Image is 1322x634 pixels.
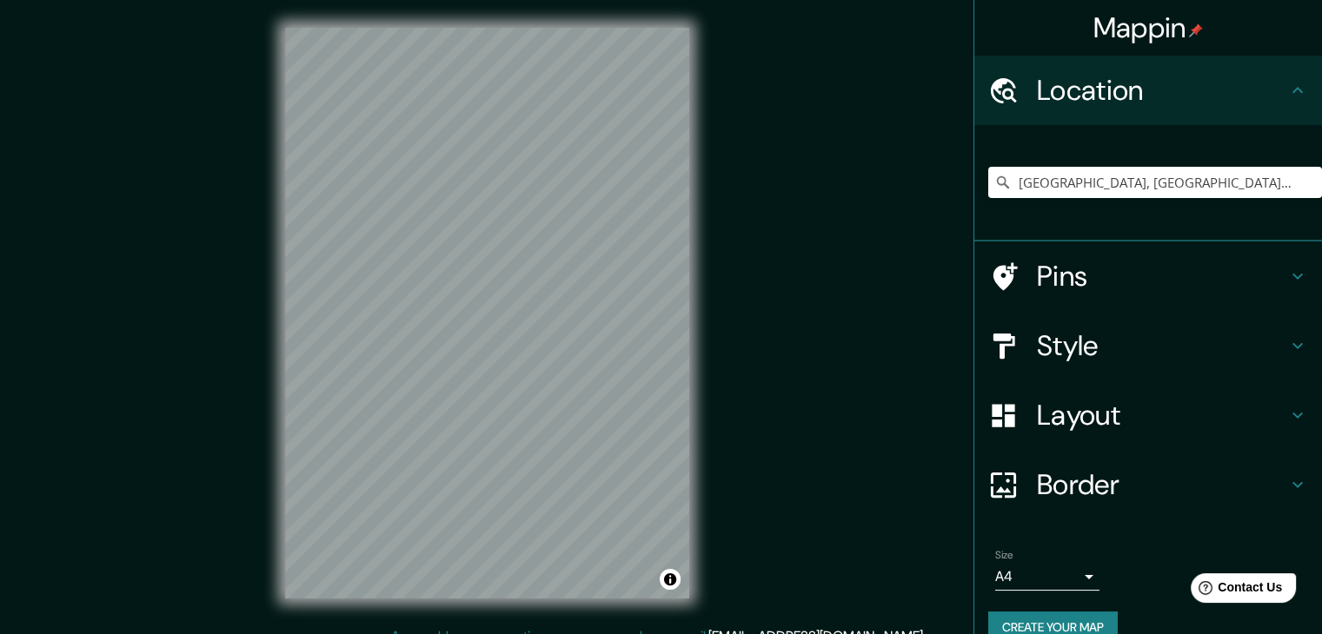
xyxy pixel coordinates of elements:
h4: Mappin [1093,10,1204,45]
button: Toggle attribution [660,569,681,590]
label: Size [995,548,1013,563]
h4: Layout [1037,398,1287,433]
div: Border [974,450,1322,519]
h4: Location [1037,73,1287,108]
h4: Style [1037,328,1287,363]
canvas: Map [285,28,689,598]
input: Pick your city or area [988,167,1322,198]
div: A4 [995,563,1099,591]
div: Layout [974,380,1322,450]
div: Pins [974,241,1322,311]
h4: Pins [1037,259,1287,294]
iframe: Help widget launcher [1167,566,1303,615]
h4: Border [1037,467,1287,502]
img: pin-icon.png [1189,23,1203,37]
div: Location [974,56,1322,125]
div: Style [974,311,1322,380]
